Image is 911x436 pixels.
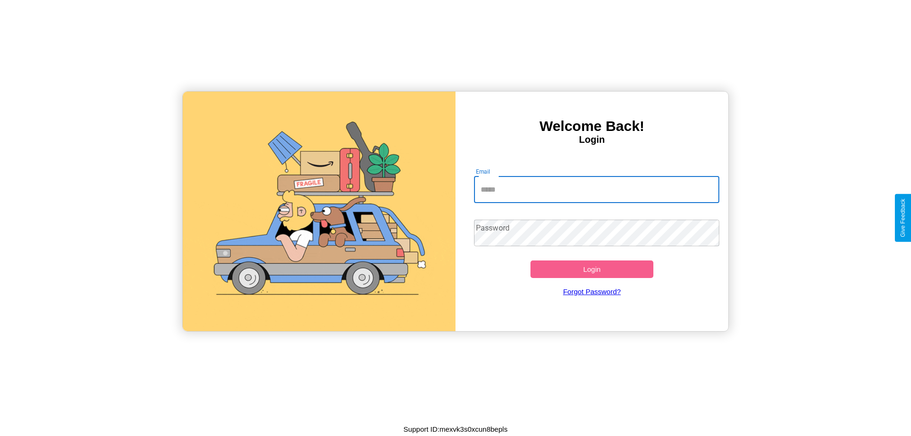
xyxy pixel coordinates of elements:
a: Forgot Password? [469,278,715,305]
label: Email [476,167,491,176]
h3: Welcome Back! [455,118,728,134]
button: Login [530,260,653,278]
p: Support ID: mexvk3s0xcun8bepls [403,423,507,436]
h4: Login [455,134,728,145]
div: Give Feedback [900,199,906,237]
img: gif [183,92,455,331]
